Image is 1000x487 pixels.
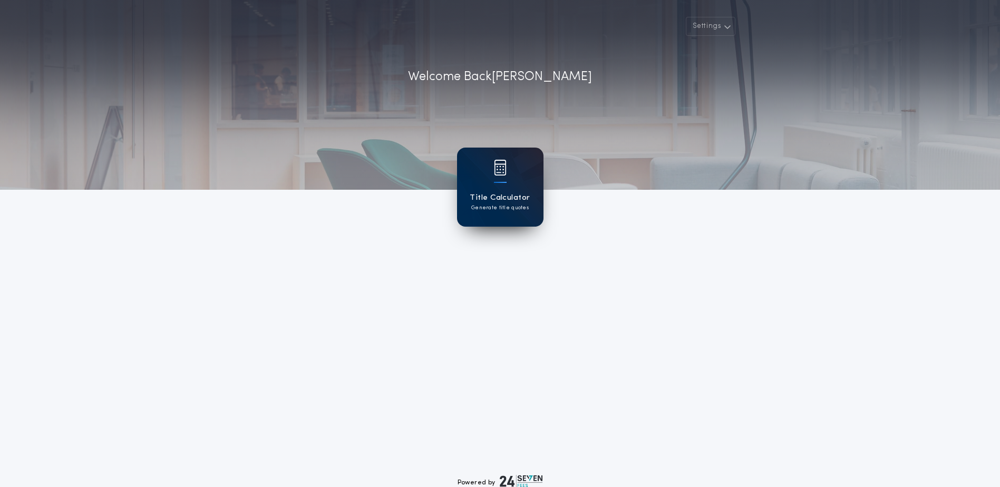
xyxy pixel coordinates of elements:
button: Settings [686,17,735,36]
a: card iconTitle CalculatorGenerate title quotes [457,148,543,227]
p: Generate title quotes [471,204,529,212]
p: Welcome Back [PERSON_NAME] [408,67,592,86]
h1: Title Calculator [470,192,530,204]
img: card icon [494,160,507,176]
